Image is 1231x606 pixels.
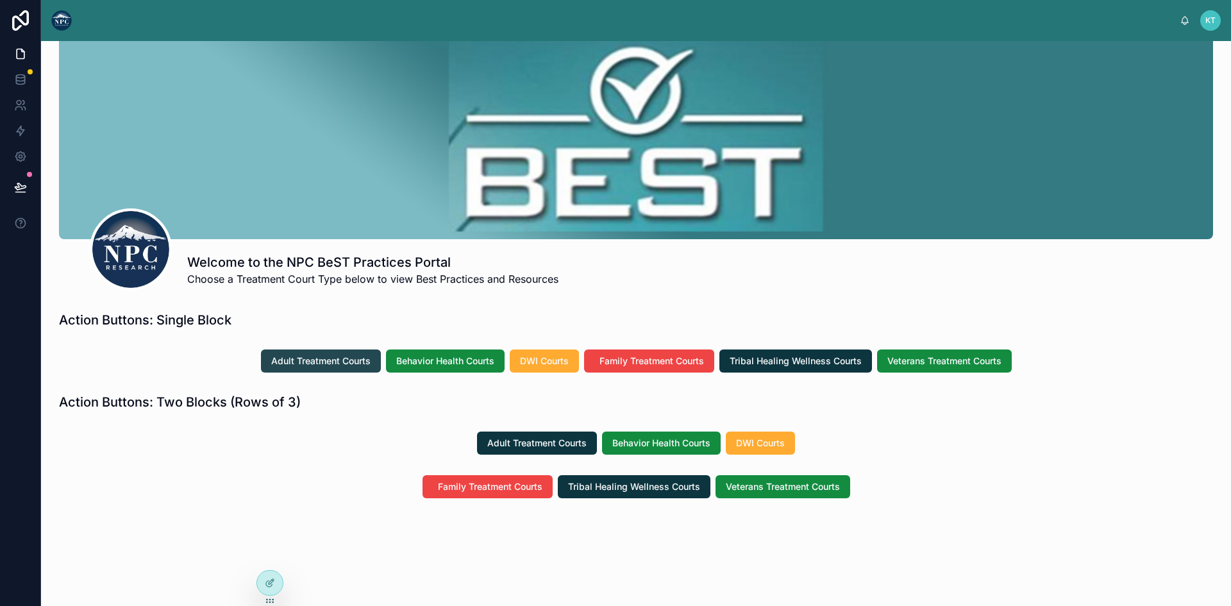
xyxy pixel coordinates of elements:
[59,393,301,411] h1: Action Buttons: Two Blocks (Rows of 3)
[386,349,505,373] button: Behavior Health Courts
[558,475,710,498] button: Tribal Healing Wellness Courts
[730,355,862,367] span: Tribal Healing Wellness Courts
[726,480,840,493] span: Veterans Treatment Courts
[612,437,710,450] span: Behavior Health Courts
[82,18,1180,23] div: scrollable content
[187,271,558,287] span: Choose a Treatment Court Type below to view Best Practices and Resources
[736,437,785,450] span: DWI Courts
[568,480,700,493] span: Tribal Healing Wellness Courts
[716,475,850,498] button: Veterans Treatment Courts
[719,349,872,373] button: Tribal Healing Wellness Courts
[487,437,587,450] span: Adult Treatment Courts
[726,432,795,455] button: DWI Courts
[510,349,579,373] button: DWI Courts
[877,349,1012,373] button: Veterans Treatment Courts
[599,355,704,367] span: Family Treatment Courts
[887,355,1001,367] span: Veterans Treatment Courts
[1205,15,1216,26] span: KT
[520,355,569,367] span: DWI Courts
[51,10,72,31] img: App logo
[477,432,597,455] button: Adult Treatment Courts
[396,355,494,367] span: Behavior Health Courts
[438,480,542,493] span: Family Treatment Courts
[423,475,553,498] button: Family Treatment Courts
[271,355,371,367] span: Adult Treatment Courts
[584,349,714,373] button: Family Treatment Courts
[261,349,381,373] button: Adult Treatment Courts
[59,311,231,329] h1: Action Buttons: Single Block
[187,253,558,271] h1: Welcome to the NPC BeST Practices Portal
[602,432,721,455] button: Behavior Health Courts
